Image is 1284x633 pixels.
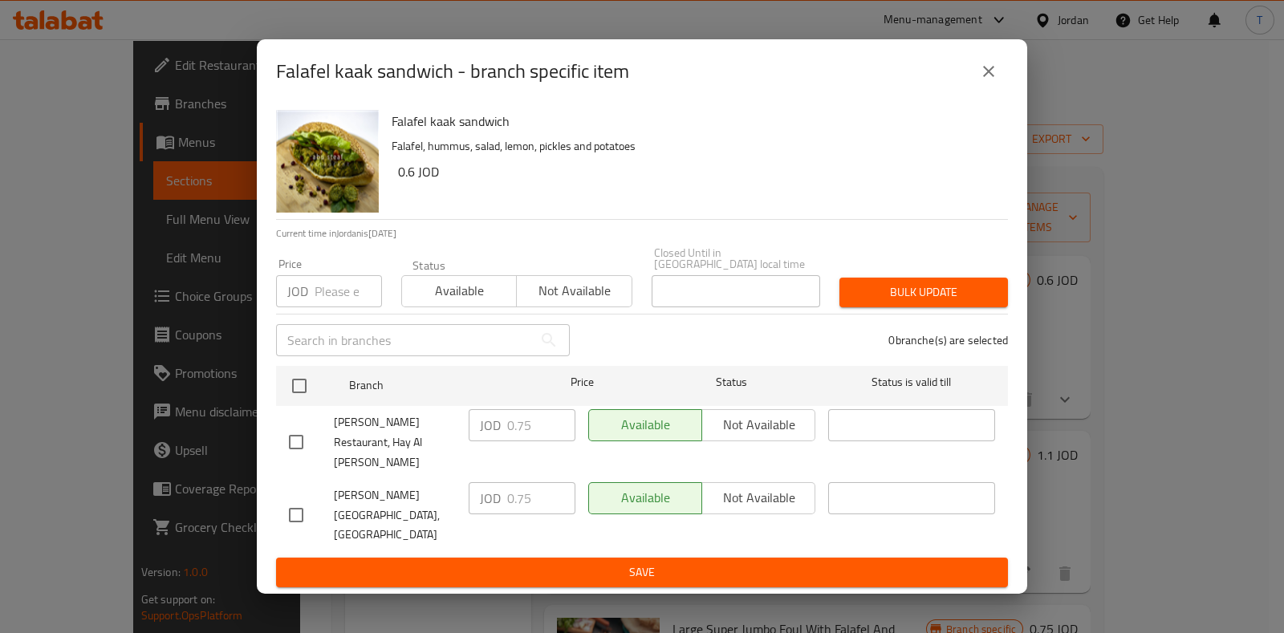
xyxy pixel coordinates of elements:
[334,412,456,473] span: [PERSON_NAME] Restaurant, Hay Al [PERSON_NAME]
[648,372,815,392] span: Status
[276,226,1008,241] p: Current time in Jordan is [DATE]
[392,110,995,132] h6: Falafel kaak sandwich
[839,278,1008,307] button: Bulk update
[408,279,510,302] span: Available
[287,282,308,301] p: JOD
[969,52,1008,91] button: close
[349,375,516,396] span: Branch
[852,282,995,302] span: Bulk update
[516,275,632,307] button: Not available
[276,110,379,213] img: Falafel kaak sandwich
[507,482,575,514] input: Please enter price
[315,275,382,307] input: Please enter price
[480,416,501,435] p: JOD
[276,558,1008,587] button: Save
[480,489,501,508] p: JOD
[828,372,995,392] span: Status is valid till
[507,409,575,441] input: Please enter price
[523,279,625,302] span: Not available
[888,332,1008,348] p: 0 branche(s) are selected
[276,324,533,356] input: Search in branches
[334,485,456,546] span: [PERSON_NAME][GEOGRAPHIC_DATA], [GEOGRAPHIC_DATA]
[401,275,517,307] button: Available
[289,562,995,582] span: Save
[392,136,995,156] p: Falafel, hummus, salad, lemon, pickles and potatoes
[398,160,995,183] h6: 0.6 JOD
[529,372,636,392] span: Price
[276,59,629,84] h2: Falafel kaak sandwich - branch specific item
